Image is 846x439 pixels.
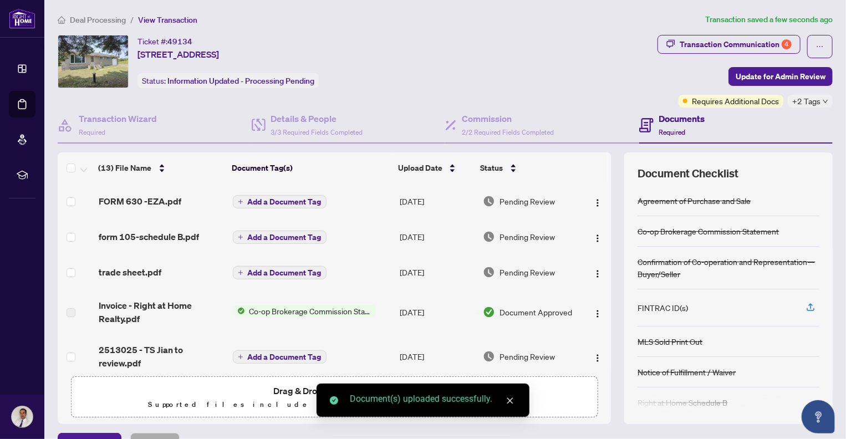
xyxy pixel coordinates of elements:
span: Required [659,128,686,136]
img: Logo [593,234,602,243]
div: Ticket #: [137,35,192,48]
div: 4 [782,39,792,49]
span: home [58,16,65,24]
th: Status [476,152,579,183]
th: Upload Date [394,152,476,183]
button: Status IconCo-op Brokerage Commission Statement [233,305,376,317]
span: Add a Document Tag [248,233,322,241]
span: check-circle [330,396,338,405]
button: Add a Document Tag [233,195,327,209]
img: Document Status [483,306,495,318]
button: Logo [589,263,607,281]
span: plus [238,270,243,275]
button: Add a Document Tag [233,266,327,280]
span: Co-op Brokerage Commission Statement [245,305,376,317]
img: Status Icon [233,305,245,317]
div: Transaction Communication [680,35,792,53]
span: Add a Document Tag [248,198,322,206]
img: Logo [593,354,602,363]
a: Close [504,395,516,407]
li: / [130,13,134,26]
span: plus [238,354,243,360]
div: FINTRAC ID(s) [638,302,688,314]
span: plus [238,199,243,205]
span: Add a Document Tag [248,353,322,361]
span: Required [79,128,105,136]
img: Document Status [483,350,495,363]
span: Update for Admin Review [736,68,825,85]
span: 2/2 Required Fields Completed [462,128,554,136]
div: Confirmation of Co-operation and Representation—Buyer/Seller [638,256,819,280]
td: [DATE] [396,290,478,334]
span: Requires Additional Docs [692,95,779,107]
span: Document Approved [500,306,572,318]
span: (13) File Name [99,162,152,174]
img: Profile Icon [12,406,33,427]
img: Logo [593,309,602,318]
button: Open asap [802,400,835,433]
h4: Transaction Wizard [79,112,157,125]
th: Document Tag(s) [227,152,394,183]
span: close [506,397,514,405]
span: Drag & Drop or [273,384,395,398]
td: [DATE] [396,183,478,219]
td: [DATE] [396,219,478,254]
span: Document Checklist [638,166,738,181]
span: View Transaction [138,15,197,25]
button: Add a Document Tag [233,350,327,364]
h4: Documents [659,112,705,125]
div: MLS Sold Print Out [638,335,702,348]
span: FORM 630 -EZA.pdf [99,195,181,208]
div: Agreement of Purchase and Sale [638,195,751,207]
button: Add a Document Tag [233,231,327,244]
div: Co-op Brokerage Commission Statement [638,225,779,237]
img: Document Status [483,266,495,278]
button: Add a Document Tag [233,266,327,279]
span: Deal Processing [70,15,126,25]
span: 49134 [167,37,192,47]
h4: Commission [462,112,554,125]
span: ellipsis [816,43,824,50]
img: logo [9,8,35,29]
span: Pending Review [500,350,555,363]
span: 3/3 Required Fields Completed [271,128,363,136]
span: plus [238,234,243,240]
span: [STREET_ADDRESS] [137,48,219,61]
span: Add a Document Tag [248,269,322,277]
span: 2513025 - TS Jian to review.pdf [99,343,224,370]
span: down [823,99,828,104]
img: Document Status [483,195,495,207]
button: Logo [589,348,607,365]
h4: Details & People [271,112,363,125]
span: trade sheet.pdf [99,266,161,279]
span: Pending Review [500,266,555,278]
span: Pending Review [500,195,555,207]
img: Document Status [483,231,495,243]
span: Upload Date [398,162,442,174]
span: Status [481,162,503,174]
p: Supported files include .PDF, .JPG, .JPEG, .PNG under 25 MB [78,398,590,411]
img: Logo [593,198,602,207]
span: Invoice - Right at Home Realty.pdf [99,299,224,325]
article: Transaction saved a few seconds ago [705,13,833,26]
button: Logo [589,192,607,210]
span: Information Updated - Processing Pending [167,76,314,86]
td: [DATE] [396,334,478,379]
div: Status: [137,73,319,88]
td: [DATE] [396,254,478,290]
span: form 105-schedule B.pdf [99,230,199,243]
span: Pending Review [500,231,555,243]
div: Document(s) uploaded successfully. [350,392,516,406]
img: IMG-X12341060_1.jpg [58,35,128,88]
button: Logo [589,228,607,246]
div: Notice of Fulfillment / Waiver [638,366,736,378]
button: Add a Document Tag [233,195,327,208]
button: Add a Document Tag [233,350,327,364]
th: (13) File Name [94,152,227,183]
img: Logo [593,269,602,278]
button: Logo [589,303,607,321]
span: Drag & Drop orUpload FormsSupported files include .PDF, .JPG, .JPEG, .PNG under25MB [72,377,597,418]
span: +2 Tags [792,95,820,108]
button: Transaction Communication4 [658,35,801,54]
